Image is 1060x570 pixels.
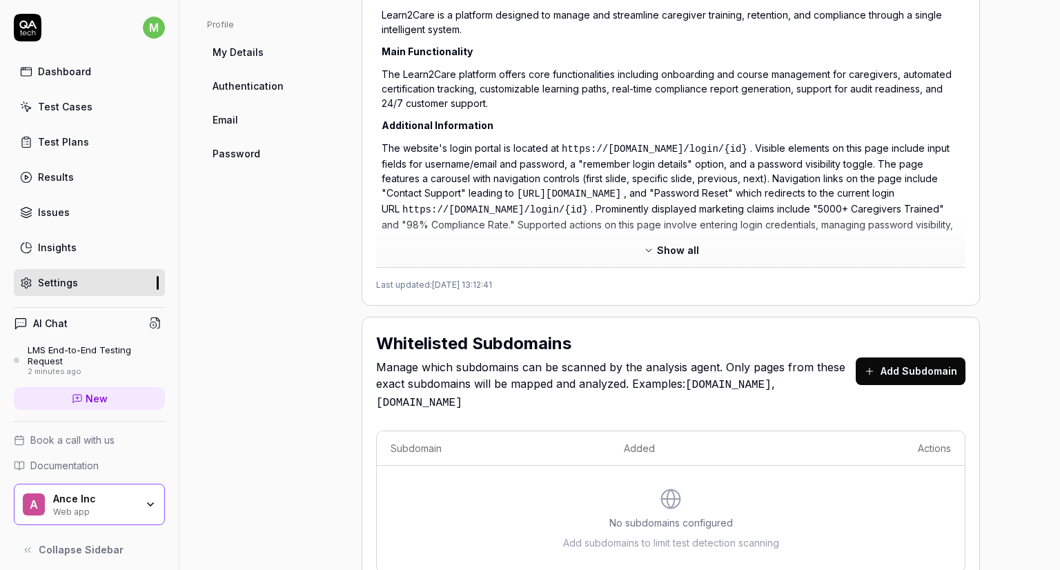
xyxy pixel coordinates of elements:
button: Add Subdomain [856,357,965,385]
div: Profile [207,19,340,31]
button: Show all [635,239,707,262]
a: New [14,387,165,410]
div: Insights [38,240,77,255]
a: My Details [207,39,340,65]
h4: AI Chat [33,316,68,331]
a: Email [207,107,340,132]
th: Subdomain [377,431,610,466]
span: Collapse Sidebar [39,542,124,557]
p: No subdomains configured [609,515,733,530]
a: Book a call with us [14,433,165,447]
span: Documentation [30,458,99,473]
p: Add subdomains to limit test detection scanning [563,535,779,550]
div: LMS End-to-End Testing Request [28,344,165,367]
a: Settings [14,269,165,296]
a: Dashboard [14,58,165,85]
p: Learn2Care is a platform designed to manage and streamline caregiver training, retention, and com... [382,8,960,37]
button: Collapse Sidebar [14,536,165,564]
button: m [143,14,165,41]
h3: Main Functionality [382,44,960,59]
code: https://[DOMAIN_NAME]/login/{id} [559,142,750,156]
a: Results [14,164,165,190]
div: Dashboard [38,64,91,79]
code: [URL][DOMAIN_NAME] [514,187,624,201]
code: https://[DOMAIN_NAME]/login/{id} [400,203,591,217]
div: Web app [53,505,136,516]
span: New [86,391,108,406]
div: Results [38,170,74,184]
span: Email [213,112,238,127]
a: Insights [14,234,165,261]
span: m [143,17,165,39]
span: Book a call with us [30,433,115,447]
span: A [23,493,45,515]
th: Actions [785,431,965,466]
a: Authentication [207,73,340,99]
div: Issues [38,205,70,219]
div: Ance Inc [53,493,136,505]
div: Settings [38,275,78,290]
div: Test Plans [38,135,89,149]
div: 2 minutes ago [28,367,165,377]
a: Test Plans [14,128,165,155]
p: The website's login portal is located at . Visible elements on this page include input fields for... [382,141,960,261]
a: Password [207,141,340,166]
a: LMS End-to-End Testing Request2 minutes ago [14,344,165,376]
a: Test Cases [14,93,165,120]
code: [DOMAIN_NAME] [685,379,772,391]
button: AAnce IncWeb app [14,484,165,525]
div: Last updated: [DATE] 13:12:41 [376,267,965,291]
th: Added [610,431,784,466]
h2: Whitelisted Subdomains [376,331,571,356]
span: Manage which subdomains can be scanned by the analysis agent. Only pages from these exact subdoma... [376,359,856,411]
div: Test Cases [38,99,92,114]
p: The Learn2Care platform offers core functionalities including onboarding and course management fo... [382,67,960,110]
span: Password [213,146,260,161]
span: Authentication [213,79,284,93]
a: Issues [14,199,165,226]
code: [DOMAIN_NAME] [376,397,462,409]
a: Documentation [14,458,165,473]
h3: Additional Information [382,118,960,132]
span: Show all [657,243,699,257]
span: My Details [213,45,264,59]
